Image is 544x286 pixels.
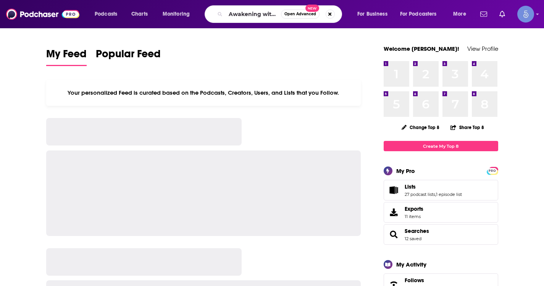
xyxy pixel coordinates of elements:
[397,123,444,132] button: Change Top 8
[405,277,475,284] a: Follows
[305,5,319,12] span: New
[405,183,462,190] a: Lists
[405,228,429,234] a: Searches
[95,9,117,19] span: Podcasts
[436,192,462,197] a: 1 episode list
[6,7,79,21] img: Podchaser - Follow, Share and Rate Podcasts
[284,12,316,16] span: Open Advanced
[46,47,87,65] span: My Feed
[405,183,416,190] span: Lists
[396,167,415,175] div: My Pro
[386,207,402,218] span: Exports
[46,80,361,106] div: Your personalized Feed is curated based on the Podcasts, Creators, Users, and Lists that you Follow.
[357,9,387,19] span: For Business
[386,185,402,196] a: Lists
[384,45,459,52] a: Welcome [PERSON_NAME]!
[405,192,435,197] a: 27 podcast lists
[405,277,424,284] span: Follows
[384,141,498,151] a: Create My Top 8
[405,205,423,212] span: Exports
[46,47,87,66] a: My Feed
[396,261,426,268] div: My Activity
[477,8,490,21] a: Show notifications dropdown
[131,9,148,19] span: Charts
[488,168,497,174] span: PRO
[89,8,127,20] button: open menu
[405,214,423,219] span: 11 items
[450,120,484,135] button: Share Top 8
[453,9,466,19] span: More
[435,192,436,197] span: ,
[352,8,397,20] button: open menu
[96,47,161,66] a: Popular Feed
[157,8,200,20] button: open menu
[467,45,498,52] a: View Profile
[226,8,281,20] input: Search podcasts, credits, & more...
[395,8,448,20] button: open menu
[126,8,152,20] a: Charts
[281,10,320,19] button: Open AdvancedNew
[384,202,498,223] a: Exports
[405,236,421,241] a: 12 saved
[163,9,190,19] span: Monitoring
[517,6,534,23] button: Show profile menu
[96,47,161,65] span: Popular Feed
[496,8,508,21] a: Show notifications dropdown
[448,8,476,20] button: open menu
[488,168,497,173] a: PRO
[212,5,349,23] div: Search podcasts, credits, & more...
[400,9,437,19] span: For Podcasters
[386,229,402,240] a: Searches
[384,224,498,245] span: Searches
[384,180,498,200] span: Lists
[517,6,534,23] img: User Profile
[517,6,534,23] span: Logged in as Spiral5-G1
